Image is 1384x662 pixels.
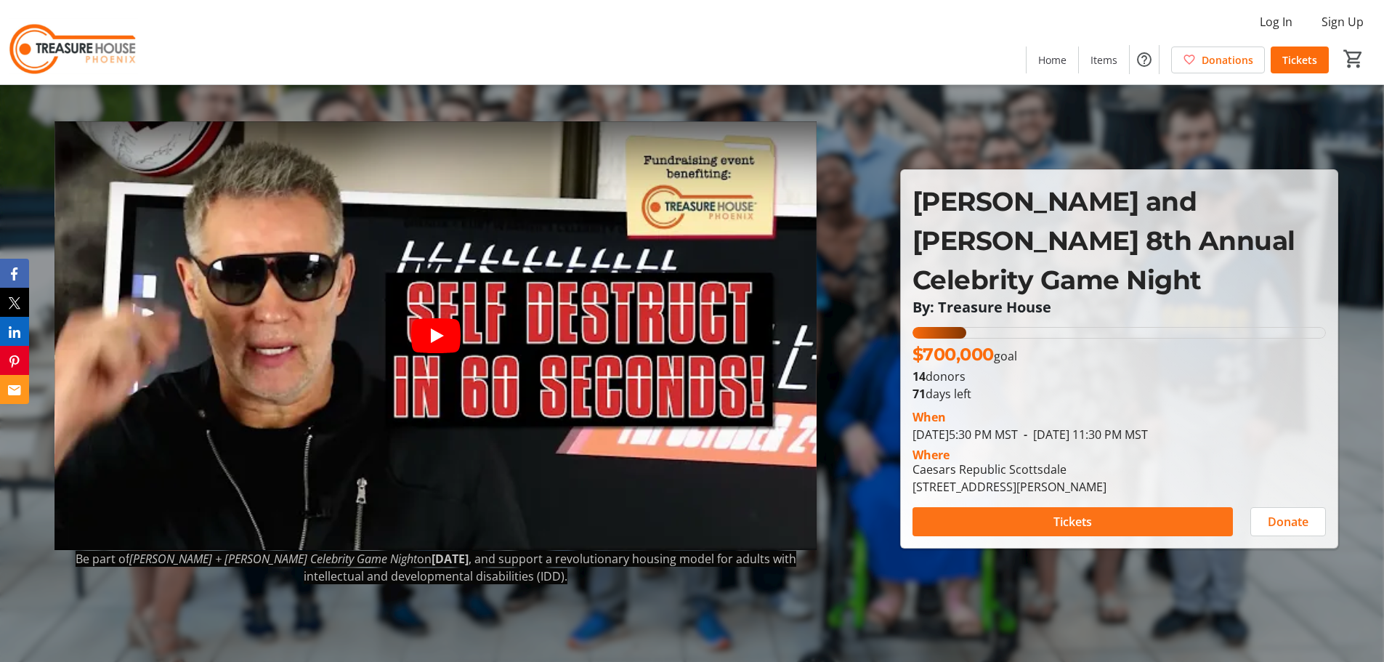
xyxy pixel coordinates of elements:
p: days left [912,385,1326,403]
em: [PERSON_NAME] + [PERSON_NAME] Celebrity Game Night [129,551,417,567]
div: Where [912,449,950,461]
p: goal [912,342,1017,368]
button: Help [1130,45,1159,74]
span: Items [1090,52,1117,68]
p: donors [912,368,1326,385]
div: 13.093564285714285% of fundraising goal reached [912,327,1326,339]
span: Tickets [1053,513,1092,530]
span: Log In [1260,13,1292,31]
span: Sign Up [1322,13,1364,31]
button: Sign Up [1310,10,1375,33]
span: on [417,551,432,567]
a: Tickets [1271,47,1329,73]
button: Donate [1250,507,1326,536]
span: - [1018,427,1033,443]
a: Donations [1171,47,1265,73]
button: Play video [411,318,461,353]
span: [DATE] 5:30 PM MST [912,427,1018,443]
a: Home [1027,47,1078,73]
span: Tickets [1282,52,1317,68]
button: Log In [1248,10,1304,33]
div: Caesars Republic Scottsdale [912,461,1106,478]
span: Donate [1268,513,1308,530]
button: Tickets [912,507,1233,536]
b: 14 [912,368,926,384]
a: Items [1079,47,1129,73]
span: Home [1038,52,1067,68]
img: Treasure House's Logo [9,6,138,78]
span: [DATE] 11:30 PM MST [1018,427,1148,443]
p: By: Treasure House [912,299,1326,315]
span: $700,000 [912,344,994,365]
span: 71 [912,386,926,402]
span: , and support a revolutionary housing model for adults with intellectual and developmental disabi... [304,551,796,584]
strong: [DATE] [432,551,469,567]
span: Donations [1202,52,1253,68]
div: When [912,408,946,426]
div: [STREET_ADDRESS][PERSON_NAME] [912,478,1106,496]
span: Be part of [76,551,129,567]
button: Cart [1340,46,1367,72]
p: [PERSON_NAME] and [PERSON_NAME] 8th Annual Celebrity Game Night [912,182,1326,299]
